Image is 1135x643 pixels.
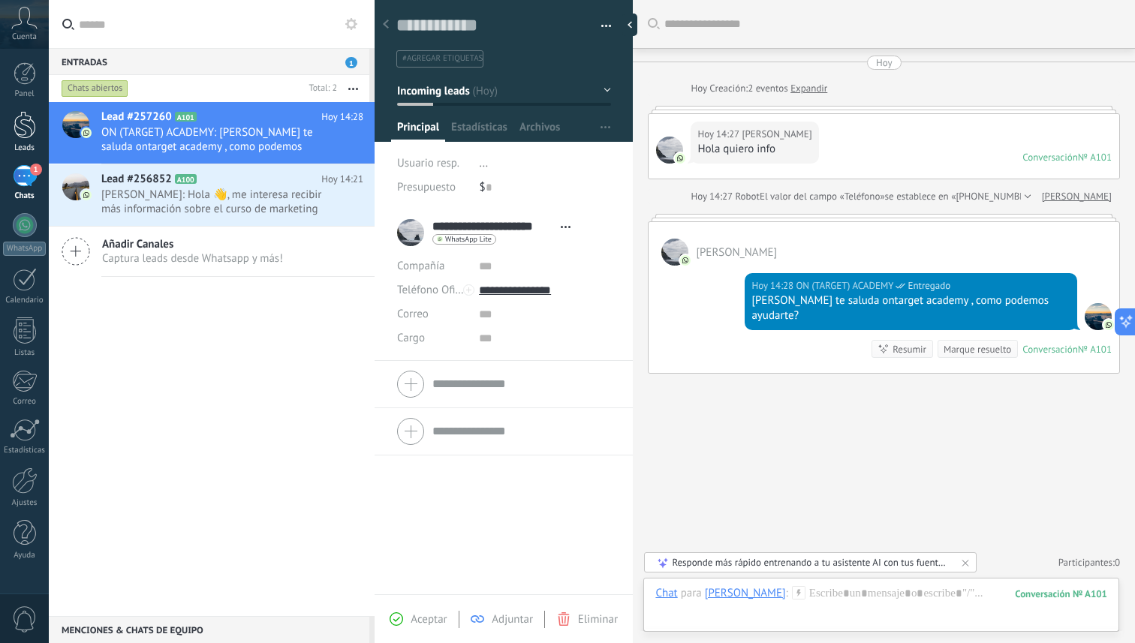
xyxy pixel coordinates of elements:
span: Teléfono Oficina [397,283,475,297]
div: Hoy 14:28 [751,278,796,293]
span: 1 [345,57,357,68]
div: Estadísticas [3,446,47,455]
span: Santiago David Hidrovo [656,137,683,164]
span: Entregado [908,278,950,293]
div: Creación: [691,81,827,96]
div: Conversación [1022,151,1078,164]
span: Aceptar [411,612,447,626]
span: Archivos [519,120,560,142]
span: Presupuesto [397,180,456,194]
button: Correo [397,302,429,326]
div: Hola quiero info [697,142,811,157]
span: Santiago David Hidrovo [742,127,811,142]
span: ON (TARGET) ACADEMY (Oficina de Venta) [796,278,893,293]
button: Teléfono Oficina [397,278,468,302]
div: № A101 [1078,151,1112,164]
div: Total: 2 [303,81,337,96]
div: WhatsApp [3,242,46,256]
div: Ayuda [3,551,47,560]
div: 101 [1015,587,1107,600]
div: Compañía [397,254,468,278]
a: Expandir [790,81,827,96]
div: Calendario [3,296,47,305]
span: Eliminar [578,612,618,626]
span: Hoy 14:21 [321,172,363,187]
div: Presupuesto [397,176,468,200]
div: Correo [3,397,47,407]
span: 1 [30,164,42,176]
div: Ocultar [622,14,637,36]
img: com.amocrm.amocrmwa.svg [680,255,691,266]
div: $ [480,176,612,200]
span: A101 [175,112,197,122]
span: Santiago David Hidrovo [696,245,777,260]
span: se establece en «[PHONE_NUMBER]» [885,189,1039,204]
span: Lead #257260 [101,110,172,125]
span: El valor del campo «Teléfono» [760,189,885,204]
div: Ajustes [3,498,47,508]
div: Chats [3,191,47,201]
span: para [681,586,702,601]
div: Panel [3,89,47,99]
div: Santiago David Hidrovo [705,586,786,599]
span: ON (TARGET) ACADEMY [1085,303,1112,330]
span: Usuario resp. [397,156,459,170]
span: Adjuntar [492,612,533,626]
span: Añadir Canales [102,237,283,251]
button: Más [337,75,369,102]
span: : [786,586,788,601]
span: Robot [735,190,759,203]
img: com.amocrm.amocrmwa.svg [81,128,92,138]
img: com.amocrm.amocrmwa.svg [81,190,92,200]
div: Hoy [876,56,893,70]
a: Participantes:0 [1058,556,1120,569]
img: com.amocrm.amocrmwa.svg [1103,320,1114,330]
div: Hoy 14:27 [697,127,742,142]
div: Leads [3,143,47,153]
span: Correo [397,307,429,321]
span: Lead #256852 [101,172,172,187]
a: Lead #256852 A100 Hoy 14:21 [PERSON_NAME]: Hola 👋, me interesa recibir más información sobre el c... [49,164,375,226]
span: 0 [1115,556,1120,569]
div: Chats abiertos [62,80,128,98]
div: Hoy 14:27 [691,189,735,204]
div: Listas [3,348,47,358]
div: Cargo [397,326,468,350]
img: com.amocrm.amocrmwa.svg [675,153,685,164]
div: Responde más rápido entrenando a tu asistente AI con tus fuentes de datos [672,556,950,569]
div: Usuario resp. [397,152,468,176]
div: Marque resuelto [944,342,1011,356]
span: #agregar etiquetas [402,53,483,64]
span: Santiago David Hidrovo [661,239,688,266]
span: Estadísticas [451,120,507,142]
div: Hoy [691,81,709,96]
span: ON (TARGET) ACADEMY: [PERSON_NAME] te saluda ontarget academy , como podemos ayudarte? [101,125,335,154]
div: Resumir [893,342,926,356]
span: Principal [397,120,439,142]
span: Captura leads desde Whatsapp y más! [102,251,283,266]
span: [PERSON_NAME]: Hola 👋, me interesa recibir más información sobre el curso de marketing digital on... [101,188,335,216]
span: Cuenta [12,32,37,42]
span: Hoy 14:28 [321,110,363,125]
div: Conversación [1022,343,1078,356]
span: A100 [175,174,197,184]
span: WhatsApp Lite [445,236,492,243]
div: Entradas [49,48,369,75]
a: [PERSON_NAME] [1042,189,1112,204]
span: ... [480,156,489,170]
a: Lead #257260 A101 Hoy 14:28 ON (TARGET) ACADEMY: [PERSON_NAME] te saluda ontarget academy , como ... [49,102,375,164]
div: Menciones & Chats de equipo [49,616,369,643]
div: № A101 [1078,343,1112,356]
div: [PERSON_NAME] te saluda ontarget academy , como podemos ayudarte? [751,293,1070,323]
span: Cargo [397,332,425,344]
span: 2 eventos [748,81,787,96]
